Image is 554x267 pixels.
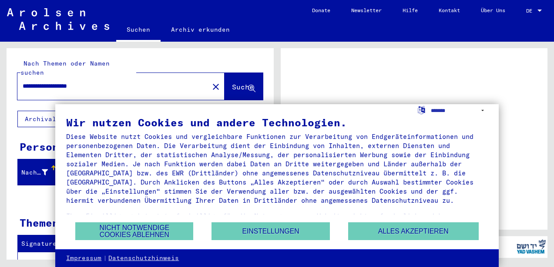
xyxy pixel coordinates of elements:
[431,104,488,117] select: Sprache auswählen
[417,105,426,114] label: Sprache auswählen
[161,19,240,40] a: Archiv erkunden
[20,215,59,231] div: Themen
[20,59,110,76] mat-label: Nach Themen oder Namen suchen
[75,222,193,240] button: Nicht notwendige Cookies ablehnen
[21,165,59,179] div: Nachname
[21,239,71,248] div: Signature
[18,160,57,185] mat-header-cell: Nachname
[21,237,80,251] div: Signature
[348,222,479,240] button: Alles akzeptieren
[116,19,161,42] a: Suchen
[66,117,487,128] div: Wir nutzen Cookies und andere Technologien.
[515,236,547,257] img: yv_logo.png
[526,8,536,14] span: DE
[66,132,487,205] div: Diese Website nutzt Cookies und vergleichbare Funktionen zur Verarbeitung von Endgeräteinformatio...
[212,222,329,240] button: Einstellungen
[232,82,254,91] span: Suche
[207,78,225,95] button: Clear
[7,8,109,30] img: Arolsen_neg.svg
[20,139,72,155] div: Personen
[17,111,110,127] button: Archival tree units
[21,168,48,177] div: Nachname
[211,82,221,92] mat-icon: close
[225,73,263,100] button: Suche
[108,254,179,263] a: Datenschutzhinweis
[66,254,101,263] a: Impressum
